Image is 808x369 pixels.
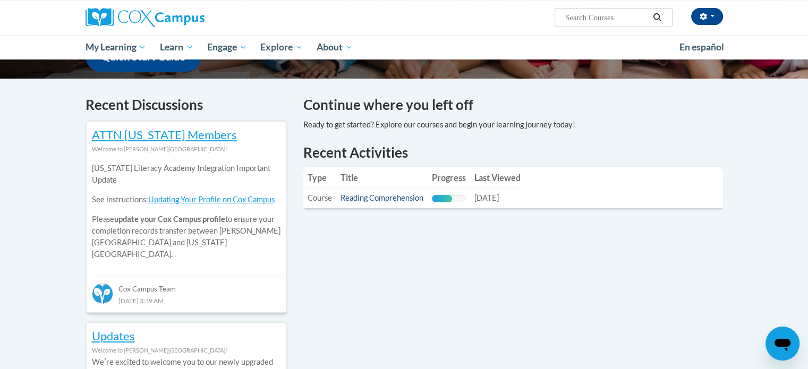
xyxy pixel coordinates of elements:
[308,193,332,202] span: Course
[86,95,287,115] h4: Recent Discussions
[207,41,247,54] span: Engage
[336,167,428,188] th: Title
[86,8,205,27] img: Cox Campus
[160,41,193,54] span: Learn
[92,329,135,343] a: Updates
[341,193,423,202] a: Reading Comprehension
[253,35,310,59] a: Explore
[317,41,353,54] span: About
[200,35,254,59] a: Engage
[92,162,281,186] p: [US_STATE] Literacy Academy Integration Important Update
[673,36,731,58] a: En español
[92,345,281,356] div: Welcome to [PERSON_NAME][GEOGRAPHIC_DATA]!
[303,143,723,162] h1: Recent Activities
[428,167,470,188] th: Progress
[153,35,200,59] a: Learn
[79,35,154,59] a: My Learning
[432,195,452,202] div: Progress, %
[92,194,281,205] p: See instructions:
[470,167,525,188] th: Last Viewed
[92,295,281,306] div: [DATE] 3:39 AM
[691,8,723,25] button: Account Settings
[310,35,360,59] a: About
[92,276,281,295] div: Cox Campus Team
[649,11,665,24] button: Search
[92,155,281,268] div: Please to ensure your completion records transfer between [PERSON_NAME][GEOGRAPHIC_DATA] and [US_...
[564,11,649,24] input: Search Courses
[766,327,800,361] iframe: Button to launch messaging window
[148,195,275,204] a: Updating Your Profile on Cox Campus
[92,143,281,155] div: Welcome to [PERSON_NAME][GEOGRAPHIC_DATA]!
[86,8,287,27] a: Cox Campus
[260,41,303,54] span: Explore
[92,283,113,304] img: Cox Campus Team
[303,95,723,115] h4: Continue where you left off
[92,127,237,142] a: ATTN [US_STATE] Members
[303,167,336,188] th: Type
[70,35,739,59] div: Main menu
[114,214,225,224] b: update your Cox Campus profile
[679,41,724,53] span: En español
[474,193,499,202] span: [DATE]
[85,41,146,54] span: My Learning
